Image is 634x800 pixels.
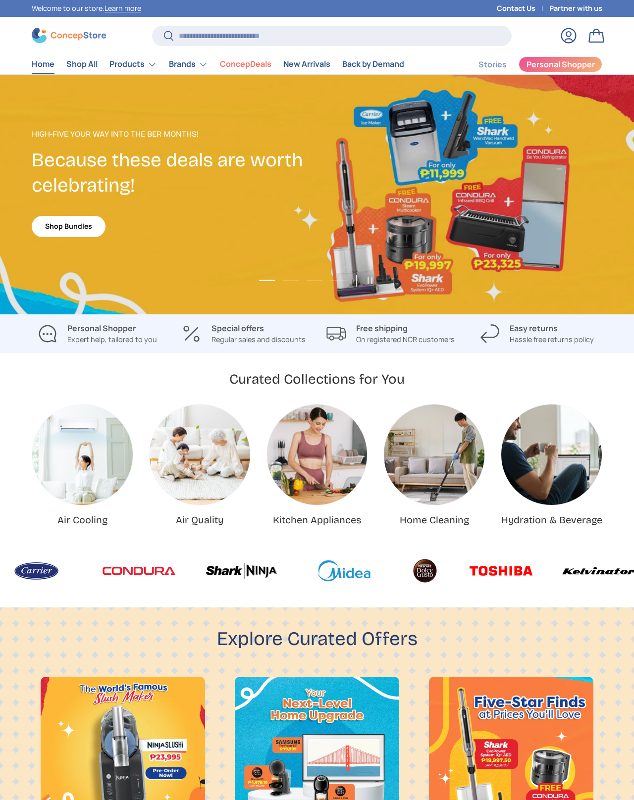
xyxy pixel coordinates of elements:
a: New Arrivals [283,54,330,74]
strong: Free shipping [356,323,408,334]
h2: Because these deals are worth celebrating! [32,148,317,198]
a: Stories [478,55,507,74]
img: Air Cooling | ConcepStore [32,404,133,505]
a: Personal Shopper Expert help, tailored to you [32,322,162,345]
img: ConcepStore [32,28,106,43]
p: Expert help, tailored to you [67,334,157,345]
a: Air Cooling [57,514,107,526]
h2: Curated Collections for You [229,370,405,388]
a: Air Quality [176,514,223,526]
a: Home Cleaning [384,404,484,505]
a: Products [109,54,157,74]
a: Free shipping On registered NCR customers [325,322,456,345]
nav: Secondary [455,54,602,74]
a: Contact Us [497,3,549,14]
a: Brands [169,54,208,74]
summary: Products [104,54,163,74]
strong: Special offers [211,323,264,334]
a: Shop Bundles [32,216,106,237]
p: Hassle free returns policy [510,334,594,345]
span: Personal Shopper [527,60,595,68]
img: Air Quality [150,404,250,505]
p: High-Five Your Way Into the Ber Months! [32,128,317,140]
p: On registered NCR customers [356,334,455,345]
a: Home [32,54,54,74]
a: Special offers Regular sales and discounts [178,322,309,345]
a: Kitchen Appliances [273,514,361,526]
nav: Primary [32,54,404,74]
h2: Explore Curated Offers [217,627,418,652]
a: Kitchen Appliances [267,404,368,505]
a: Learn more [105,3,141,13]
a: Air Cooling [32,404,133,505]
a: Partner with us [549,3,602,14]
strong: Personal Shopper [67,323,136,334]
a: Home Cleaning [400,514,469,526]
summary: Brands [163,54,214,74]
a: Hydration & Beverage [501,404,602,505]
a: Easy returns Hassle free returns policy [472,322,602,345]
a: Personal Shopper [519,56,602,72]
a: ConcepDeals [220,54,271,74]
strong: Easy returns [510,323,558,334]
a: Back by Demand [342,54,404,74]
a: Hydration & Beverage [501,514,602,526]
p: Regular sales and discounts [211,334,306,345]
a: Shop All [66,54,98,74]
p: Welcome to our store. [32,3,141,14]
